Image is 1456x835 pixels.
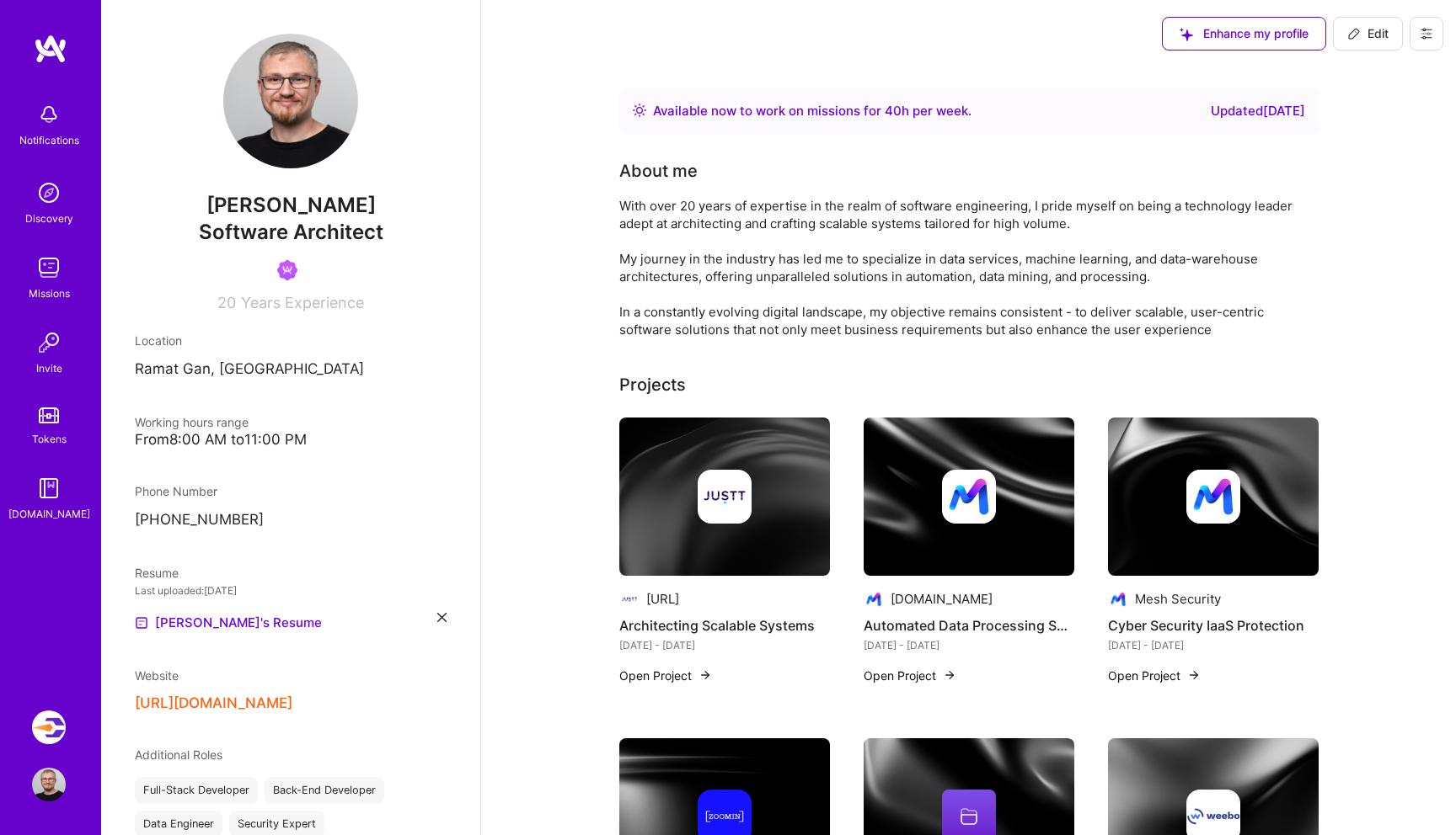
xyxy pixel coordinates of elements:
[1108,667,1201,684] button: Open Project
[1108,417,1319,576] img: cover
[633,104,646,117] img: Availability
[619,636,830,654] div: [DATE] - [DATE]
[32,471,66,505] img: guide book
[135,484,217,498] span: Phone Number
[864,589,884,609] img: Company logo
[1333,17,1403,51] button: Edit
[619,417,830,576] img: cover
[32,251,66,285] img: teamwork
[619,197,1293,338] div: With over 20 years of expertise in the realm of software engineering, I pride myself on being a t...
[1108,589,1128,609] img: Company logo
[1180,28,1193,41] i: icon SuggestedTeams
[864,417,1074,576] img: cover
[135,510,447,530] p: [PHONE_NUMBER]
[135,431,447,449] div: From 8:00 AM to 11:00 PM
[437,613,447,622] i: icon Close
[135,193,447,218] span: [PERSON_NAME]
[1162,17,1326,51] button: Enhance my profile
[699,668,712,682] img: arrow-right
[135,332,447,349] div: Location
[135,566,179,580] span: Resume
[32,430,67,448] div: Tokens
[646,590,679,608] div: [URL]
[135,415,249,429] span: Working hours range
[135,777,258,804] div: Full-Stack Developer
[1135,590,1221,608] div: Mesh Security
[217,294,236,311] span: 20
[1108,614,1319,636] h4: Cyber Security IaaS Protection
[32,98,66,131] img: bell
[135,694,292,712] button: [URL][DOMAIN_NAME]
[32,326,66,359] img: Invite
[942,470,996,524] img: Company logo
[943,668,956,682] img: arrow-right
[864,614,1074,636] h4: Automated Data Processing System
[265,777,384,804] div: Back-End Developer
[32,176,66,210] img: discovery
[885,103,902,119] span: 40
[619,372,686,397] div: Projects
[619,614,830,636] h4: Architecting Scalable Systems
[28,710,70,744] a: Velocity: Enabling Developers Create Isolated Environments, Easily.
[28,768,70,801] a: User Avatar
[619,589,640,609] img: Company logo
[25,210,73,227] div: Discovery
[135,582,447,599] div: Last uploaded: [DATE]
[619,667,712,684] button: Open Project
[8,505,90,523] div: [DOMAIN_NAME]
[1186,470,1240,524] img: Company logo
[135,747,222,762] span: Additional Roles
[619,158,698,183] div: About me
[1180,25,1309,42] span: Enhance my profile
[864,667,956,684] button: Open Project
[1108,636,1319,654] div: [DATE] - [DATE]
[277,260,297,280] img: Been on Mission
[891,590,993,608] div: [DOMAIN_NAME]
[135,613,322,633] a: [PERSON_NAME]'s Resume
[135,616,148,630] img: Resume
[1187,668,1201,682] img: arrow-right
[1347,25,1389,42] span: Edit
[653,101,972,121] div: Available now to work on missions for h per week .
[223,34,358,168] img: User Avatar
[32,768,66,801] img: User Avatar
[698,470,752,524] img: Company logo
[34,34,67,64] img: logo
[135,359,447,380] p: Ramat Gan, [GEOGRAPHIC_DATA]
[29,285,70,302] div: Missions
[39,407,59,423] img: tokens
[36,359,62,377] div: Invite
[19,131,79,149] div: Notifications
[864,636,1074,654] div: [DATE] - [DATE]
[135,668,179,683] span: Website
[32,710,66,744] img: Velocity: Enabling Developers Create Isolated Environments, Easily.
[241,294,364,311] span: Years Experience
[1211,101,1305,121] div: Updated [DATE]
[199,220,383,244] span: Software Architect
